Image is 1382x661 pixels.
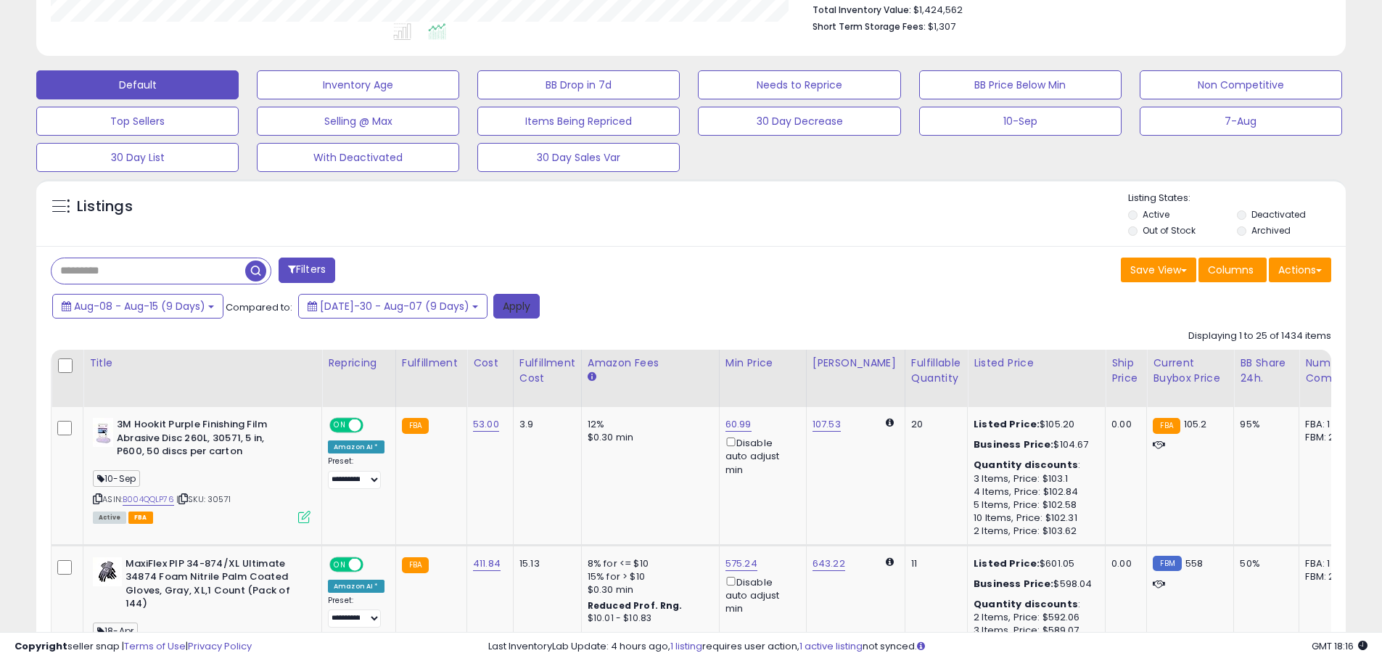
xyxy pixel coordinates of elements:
div: $0.30 min [588,431,708,444]
div: 2 Items, Price: $103.62 [974,525,1094,538]
span: Columns [1208,263,1254,277]
div: 5 Items, Price: $102.58 [974,498,1094,512]
div: Ship Price [1111,356,1140,386]
div: Listed Price [974,356,1099,371]
button: 30 Day Sales Var [477,143,680,172]
b: Reduced Prof. Rng. [588,599,683,612]
small: FBM [1153,556,1181,571]
a: 60.99 [725,417,752,432]
div: 15% for > $10 [588,570,708,583]
div: Current Buybox Price [1153,356,1227,386]
div: Displaying 1 to 25 of 1434 items [1188,329,1331,343]
div: Num of Comp. [1305,356,1358,386]
b: MaxiFlex PIP 34-874/XL Ultimate 34874 Foam Nitrile Palm Coated Gloves, Gray, XL,1 Count (Pack of ... [126,557,302,615]
span: 105.2 [1184,417,1207,431]
a: 643.22 [813,557,845,571]
button: Filters [279,258,335,283]
div: Repricing [328,356,390,371]
label: Active [1143,208,1169,221]
p: Listing States: [1128,192,1346,205]
a: 1 listing [670,639,702,653]
div: FBM: 2 [1305,570,1353,583]
span: All listings currently available for purchase on Amazon [93,512,126,524]
a: 107.53 [813,417,841,432]
span: 10-Sep [93,470,140,487]
label: Out of Stock [1143,224,1196,237]
div: 95% [1240,418,1288,431]
div: $105.20 [974,418,1094,431]
small: Amazon Fees. [588,371,596,384]
div: Preset: [328,456,384,489]
div: $104.67 [974,438,1094,451]
div: 0.00 [1111,557,1135,570]
div: $0.30 min [588,583,708,596]
button: 7-Aug [1140,107,1342,136]
div: : [974,459,1094,472]
button: Default [36,70,239,99]
div: $10.01 - $10.83 [588,612,708,625]
div: Amazon AI * [328,580,384,593]
div: 2 Items, Price: $592.06 [974,611,1094,624]
a: 575.24 [725,557,757,571]
button: 10-Sep [919,107,1122,136]
div: [PERSON_NAME] [813,356,899,371]
div: 8% for <= $10 [588,557,708,570]
span: FBA [128,512,153,524]
b: Listed Price: [974,417,1040,431]
div: : [974,598,1094,611]
div: Last InventoryLab Update: 4 hours ago, requires user action, not synced. [488,640,1367,654]
small: FBA [402,557,429,573]
div: Disable auto adjust min [725,435,795,477]
button: Items Being Repriced [477,107,680,136]
div: Min Price [725,356,800,371]
button: Inventory Age [257,70,459,99]
button: With Deactivated [257,143,459,172]
div: FBM: 2 [1305,431,1353,444]
div: BB Share 24h. [1240,356,1293,386]
small: FBA [402,418,429,434]
div: seller snap | | [15,640,252,654]
span: Compared to: [226,300,292,314]
div: 3.9 [519,418,570,431]
span: [DATE]-30 - Aug-07 (9 Days) [320,299,469,313]
b: Total Inventory Value: [813,4,911,16]
button: Actions [1269,258,1331,282]
div: $598.04 [974,578,1094,591]
img: 31bciysp9YL._SL40_.jpg [93,418,113,447]
img: 41wn8sPwB3L._SL40_.jpg [93,557,122,586]
div: 50% [1240,557,1288,570]
span: $1,307 [928,20,955,33]
label: Archived [1251,224,1291,237]
a: 1 active listing [799,639,863,653]
button: BB Drop in 7d [477,70,680,99]
div: $601.05 [974,557,1094,570]
a: B004QQLP76 [123,493,174,506]
small: FBA [1153,418,1180,434]
span: OFF [361,558,384,570]
span: ON [331,419,349,432]
div: FBA: 1 [1305,418,1353,431]
b: Listed Price: [974,557,1040,570]
button: Top Sellers [36,107,239,136]
b: Business Price: [974,577,1053,591]
span: ON [331,558,349,570]
button: 30 Day List [36,143,239,172]
div: 3 Items, Price: $103.1 [974,472,1094,485]
div: Fulfillment [402,356,461,371]
a: Terms of Use [124,639,186,653]
div: Disable auto adjust min [725,574,795,616]
div: 15.13 [519,557,570,570]
button: [DATE]-30 - Aug-07 (9 Days) [298,294,488,319]
span: | SKU: 30571 [176,493,231,505]
div: ASIN: [93,418,310,522]
button: Columns [1198,258,1267,282]
h5: Listings [77,197,133,217]
a: Privacy Policy [188,639,252,653]
a: 53.00 [473,417,499,432]
div: 10 Items, Price: $102.31 [974,512,1094,525]
button: Needs to Reprice [698,70,900,99]
b: 3M Hookit Purple Finishing Film Abrasive Disc 260L, 30571, 5 in, P600, 50 discs per carton [117,418,293,462]
div: Preset: [328,596,384,628]
button: Selling @ Max [257,107,459,136]
b: Quantity discounts [974,458,1078,472]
